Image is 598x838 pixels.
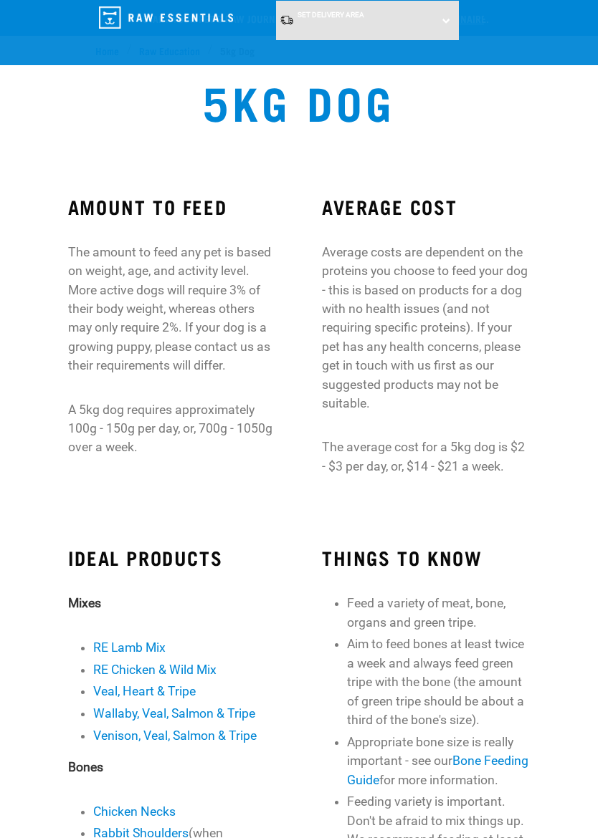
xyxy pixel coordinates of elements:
[347,635,530,729] li: Aim to feed bones at least twice a week and always feed green tripe with the bone (the amount of ...
[68,546,276,569] h3: IDEAL PRODUCTS
[93,804,176,819] a: Chicken Necks
[347,733,530,789] li: Appropriate bone size is really important - see our for more information.
[93,706,255,721] a: Wallaby, Veal, Salmon & Tripe
[203,75,395,127] h1: 5kg Dog
[93,728,257,743] a: Venison, Veal, Salmon & Tripe
[347,594,530,632] li: Feed a variety of meat, bone, organs and green tripe.
[280,14,294,26] img: van-moving.png
[93,640,166,655] a: RE Lamb Mix
[68,400,276,457] p: A 5kg dog requires approximately 100g - 150g per day, or, 700g - 1050g over a week.
[68,196,276,218] h3: AMOUNT TO FEED
[68,243,276,375] p: The amount to feed any pet is based on weight, age, and activity level. More active dogs will req...
[298,11,364,19] span: Set Delivery Area
[68,760,103,774] strong: Bones
[322,243,530,413] p: Average costs are dependent on the proteins you choose to feed your dog - this is based on produc...
[68,596,101,610] strong: Mixes
[93,663,217,677] a: RE Chicken & Wild Mix
[322,196,530,218] h3: AVERAGE COST
[322,438,530,476] p: The average cost for a 5kg dog is $2 - $3 per day, or, $14 - $21 a week.
[322,546,530,569] h3: THINGS TO KNOW
[347,753,528,786] a: Bone Feeding Guide
[93,684,196,698] a: Veal, Heart & Tripe
[99,6,233,29] img: Raw Essentials Logo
